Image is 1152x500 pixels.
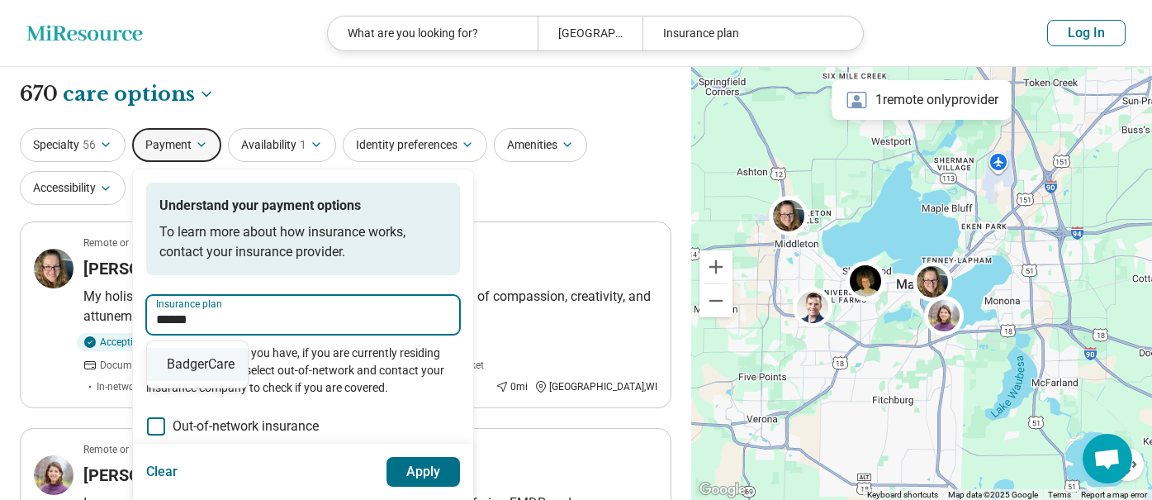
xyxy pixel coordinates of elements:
[132,128,221,162] button: Payment
[642,17,852,50] div: Insurance plan
[146,345,460,397] p: Select the insurance you have, if you are currently residing out-of-state please select out-of-ne...
[699,250,732,283] button: Zoom in
[159,196,447,216] p: Understand your payment options
[343,128,487,162] button: Identity preferences
[328,17,538,50] div: What are you looking for?
[147,348,248,381] div: Suggestions
[948,490,1038,499] span: Map data ©2025 Google
[1083,434,1132,483] a: Open chat
[159,222,447,262] p: To learn more about how insurance works, contact your insurance provider.
[63,80,195,108] span: care options
[147,348,248,381] div: BadgerCare
[20,171,126,205] button: Accessibility
[173,417,319,436] span: Out-of-network insurance
[83,236,173,250] p: Remote or In-person
[83,287,657,326] p: My holistic, client-centered approach to healing and wellness is one of compassion, creativity, a...
[494,128,587,162] button: Amenities
[538,17,642,50] div: [GEOGRAPHIC_DATA], [GEOGRAPHIC_DATA], [GEOGRAPHIC_DATA]
[699,284,732,317] button: Zoom out
[83,464,211,487] h3: [PERSON_NAME]
[1081,490,1147,499] a: Report a map error
[386,457,461,487] button: Apply
[63,80,215,108] button: Care options
[1048,490,1071,499] a: Terms (opens in new tab)
[300,136,306,154] span: 1
[534,379,657,394] div: [GEOGRAPHIC_DATA] , WI
[832,80,1012,120] div: 1 remote only provider
[1047,20,1126,46] button: Log In
[495,379,528,394] div: 0 mi
[156,299,450,309] label: Insurance plan
[146,457,178,487] button: Clear
[100,358,287,373] span: Documentation provided for patient filling
[20,80,215,108] h1: 670
[77,333,186,351] div: Accepting clients
[97,379,189,394] span: In-network insurance
[83,442,173,457] p: Remote or In-person
[228,128,336,162] button: Availability
[83,136,96,154] span: 56
[83,257,211,280] h3: [PERSON_NAME]
[20,128,126,162] button: Specialty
